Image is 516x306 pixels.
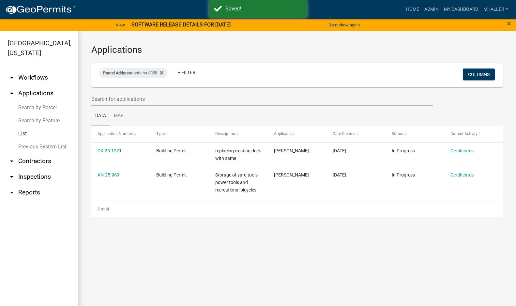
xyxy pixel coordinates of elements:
[274,172,309,177] span: Steven Sumichrast
[156,148,187,153] span: Building Permit
[173,67,201,78] a: + Filter
[98,131,133,136] span: Application Number
[392,172,415,177] span: In Progress
[326,20,362,30] button: Don't show again
[403,3,422,16] a: Home
[91,92,433,106] input: Search for applications
[91,44,503,55] h3: Applications
[215,148,261,161] span: replacing existing deck with same
[392,148,415,153] span: In Progress
[91,106,110,127] a: Data
[110,106,128,127] a: Map
[326,126,385,142] datatable-header-cell: Date Created
[91,201,503,217] div: 2 total
[463,69,495,80] button: Columns
[150,126,209,142] datatable-header-cell: Type
[392,131,403,136] span: Status
[225,5,302,13] div: Saved!
[274,148,309,153] span: Tami Evans
[98,172,119,177] a: AN-25-969
[8,89,16,97] i: arrow_drop_up
[481,3,511,16] a: mhaller
[209,126,268,142] datatable-header-cell: Description
[91,126,150,142] datatable-header-cell: Application Number
[215,172,259,192] span: Storage of yard tools, power tools and recreational bicycles.
[507,20,511,27] button: Close
[441,3,481,16] a: My Dashboard
[156,131,165,136] span: Type
[333,172,346,177] span: 06/06/2025
[507,19,511,28] span: ×
[333,131,356,136] span: Date Created
[8,189,16,196] i: arrow_drop_down
[156,172,187,177] span: Building Permit
[99,68,167,78] div: contains 3355
[98,148,122,153] a: DK-25-1221
[113,20,128,30] a: View
[131,22,231,28] strong: SOFTWARE RELEASE DETAILS FOR [DATE]
[8,74,16,82] i: arrow_drop_down
[215,131,235,136] span: Description
[8,157,16,165] i: arrow_drop_down
[450,172,474,177] a: Certificates
[103,70,131,75] span: Parcel Address
[274,131,291,136] span: Applicant
[268,126,326,142] datatable-header-cell: Applicant
[450,148,474,153] a: Certificates
[8,173,16,181] i: arrow_drop_down
[450,131,478,136] span: Current Activity
[385,126,444,142] datatable-header-cell: Status
[444,126,503,142] datatable-header-cell: Current Activity
[422,3,441,16] a: Admin
[333,148,346,153] span: 07/09/2025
